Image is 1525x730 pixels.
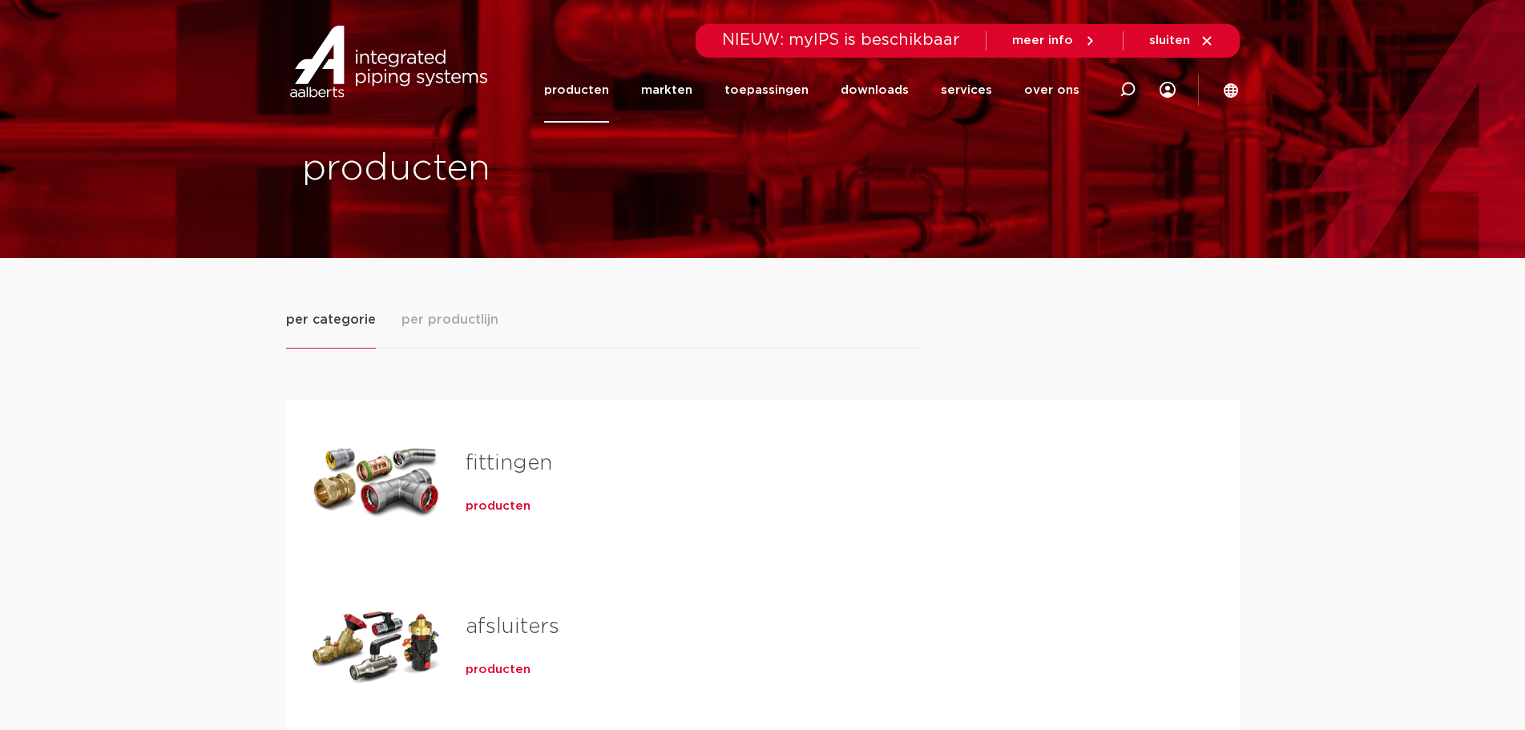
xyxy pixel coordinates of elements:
[1012,34,1097,48] a: meer info
[722,32,960,48] span: NIEUW: myIPS is beschikbaar
[286,310,376,329] span: per categorie
[466,616,559,637] a: afsluiters
[466,453,552,474] a: fittingen
[466,498,531,514] a: producten
[841,58,909,123] a: downloads
[1149,34,1190,46] span: sluiten
[302,143,755,195] h1: producten
[1149,34,1214,48] a: sluiten
[544,58,1079,123] nav: Menu
[1012,34,1073,46] span: meer info
[401,310,498,329] span: per productlijn
[544,58,609,123] a: producten
[1160,58,1176,123] div: my IPS
[641,58,692,123] a: markten
[1024,58,1079,123] a: over ons
[466,662,531,678] a: producten
[941,58,992,123] a: services
[724,58,809,123] a: toepassingen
